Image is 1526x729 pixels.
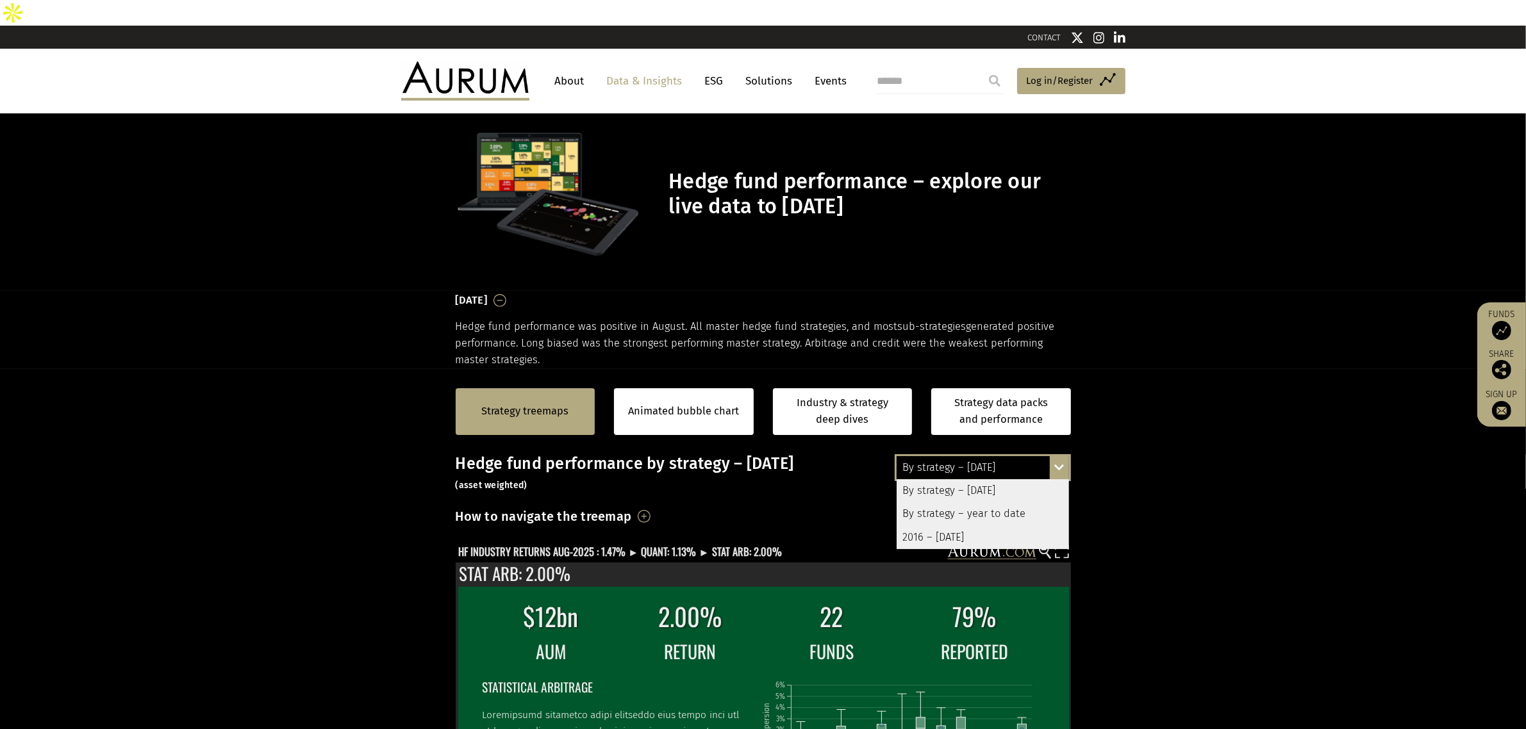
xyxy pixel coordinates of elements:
img: Share this post [1492,360,1511,379]
div: By strategy – [DATE] [897,479,1069,502]
input: Submit [982,68,1008,94]
a: Industry & strategy deep dives [773,388,913,435]
a: About [549,69,591,93]
div: By strategy – [DATE] [897,456,1069,479]
h3: How to navigate the treemap [456,505,632,527]
img: Linkedin icon [1114,31,1125,44]
div: 2016 – [DATE] [897,526,1069,549]
a: Animated bubble chart [628,403,739,420]
h3: [DATE] [456,291,488,310]
span: sub-strategies [898,320,966,332]
div: By strategy – year to date [897,502,1069,525]
a: CONTACT [1028,33,1061,42]
div: Share [1484,350,1520,379]
small: (asset weighted) [456,480,527,491]
img: Instagram icon [1093,31,1105,44]
h3: Hedge fund performance by strategy – [DATE] [456,454,1071,493]
img: Twitter icon [1071,31,1084,44]
img: Aurum [401,61,529,100]
h1: Hedge fund performance – explore our live data to [DATE] [668,169,1067,219]
a: Strategy treemaps [481,403,568,420]
img: Access Funds [1492,321,1511,340]
a: Strategy data packs and performance [931,388,1071,435]
a: Log in/Register [1017,68,1125,95]
a: Sign up [1484,389,1520,420]
img: Sign up to our newsletter [1492,401,1511,420]
a: Funds [1484,309,1520,340]
a: ESG [699,69,730,93]
span: Log in/Register [1027,73,1093,88]
a: Data & Insights [601,69,689,93]
a: Events [809,69,847,93]
p: Hedge fund performance was positive in August. All master hedge fund strategies, and most generat... [456,318,1071,369]
a: Solutions [740,69,799,93]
